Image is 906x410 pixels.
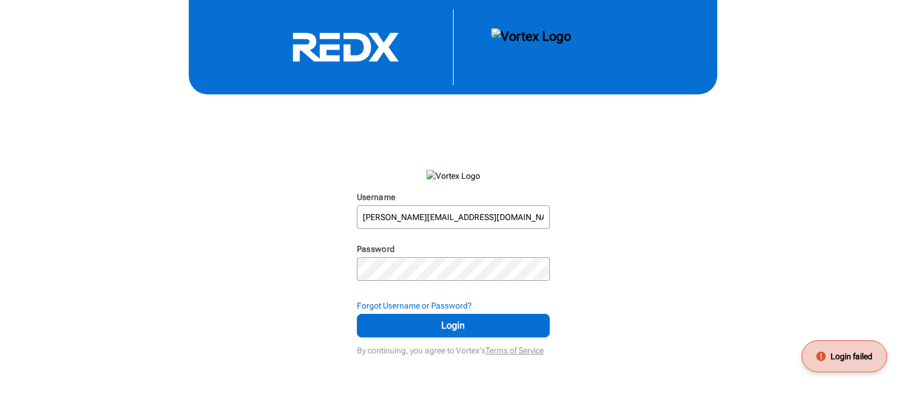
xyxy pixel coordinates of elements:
span: Login failed [830,350,872,362]
button: Login [357,314,550,337]
img: Vortex Logo [491,28,571,66]
label: Password [357,244,395,254]
a: Terms of Service [485,346,544,355]
div: By continuing, you agree to Vortex's [357,340,550,356]
img: Vortex Logo [426,170,480,182]
span: Login [372,319,535,333]
strong: Forgot Username or Password? [357,301,472,310]
svg: RedX Logo [257,32,434,63]
div: Forgot Username or Password? [357,300,550,311]
label: Username [357,192,396,202]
